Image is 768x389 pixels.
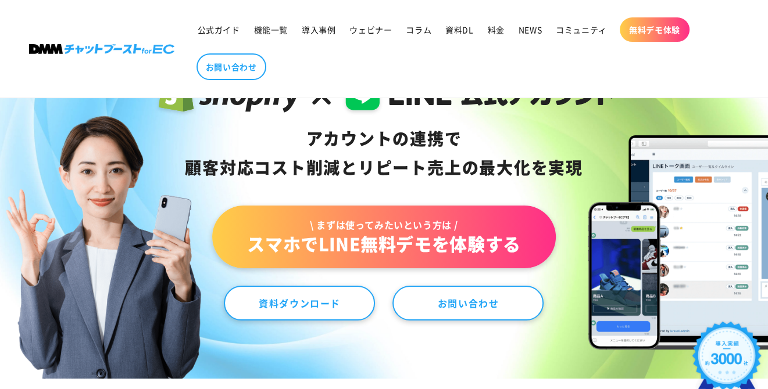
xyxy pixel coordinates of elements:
[254,24,288,35] span: 機能一覧
[481,17,512,42] a: 料金
[488,24,505,35] span: 料金
[549,17,614,42] a: コミュニティ
[349,24,392,35] span: ウェビナー
[620,17,690,42] a: 無料デモ体験
[247,218,520,231] span: \ まずは使ってみたいという方は /
[445,24,473,35] span: 資料DL
[519,24,542,35] span: NEWS
[399,17,438,42] a: コラム
[153,124,615,182] div: アカウントの連携で 顧客対応コスト削減と リピート売上の 最大化を実現
[556,24,607,35] span: コミュニティ
[29,44,174,54] img: 株式会社DMM Boost
[224,286,375,320] a: 資料ダウンロード
[438,17,480,42] a: 資料DL
[392,286,544,320] a: お問い合わせ
[406,24,431,35] span: コラム
[197,53,266,80] a: お問い合わせ
[302,24,335,35] span: 導入事例
[247,17,295,42] a: 機能一覧
[198,24,240,35] span: 公式ガイド
[212,206,555,268] a: \ まずは使ってみたいという方は /スマホでLINE無料デモを体験する
[629,24,680,35] span: 無料デモ体験
[512,17,549,42] a: NEWS
[191,17,247,42] a: 公式ガイド
[295,17,342,42] a: 導入事例
[342,17,399,42] a: ウェビナー
[206,62,257,72] span: お問い合わせ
